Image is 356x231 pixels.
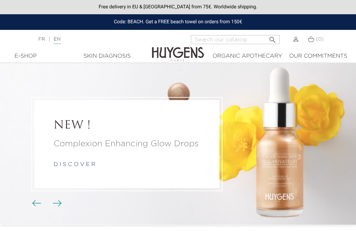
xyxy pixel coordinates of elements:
a: EN [54,37,60,44]
div: E-Shop [9,52,42,60]
a: Complexion Enhancing Glow Drops [54,138,200,150]
div: Organic Apothecary [212,52,282,60]
div: Our commitments [289,52,347,60]
button:  [266,33,279,42]
input: Search [191,35,280,44]
a: d i s c o v e r [54,162,95,167]
a: Skin Diagnosis [46,52,168,60]
div: Carousel buttons [35,198,57,209]
a: NEW ! [54,119,200,132]
img: Huygens [152,36,204,63]
div: Skin Diagnosis [49,52,165,60]
a: FR [38,37,45,42]
div: | [35,35,143,43]
i:  [268,34,277,42]
span: (0) [316,37,324,42]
